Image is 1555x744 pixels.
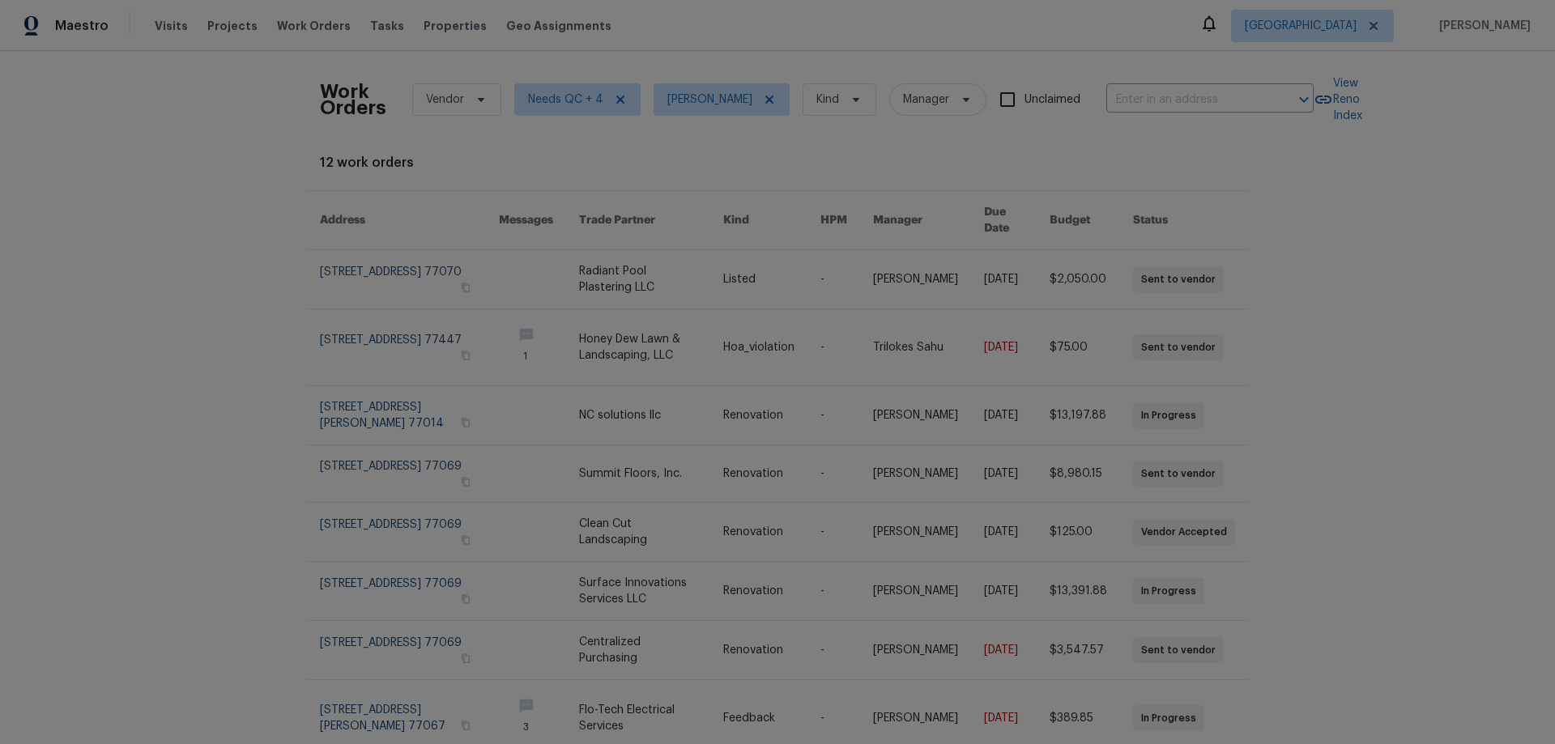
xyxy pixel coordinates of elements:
td: Renovation [710,445,807,503]
td: - [807,309,860,386]
span: Vendor [426,91,464,108]
td: [PERSON_NAME] [860,503,971,562]
td: [PERSON_NAME] [860,386,971,445]
td: [PERSON_NAME] [860,445,971,503]
td: - [807,445,860,503]
h2: Work Orders [320,83,386,116]
a: View Reno Index [1314,75,1362,124]
td: Renovation [710,562,807,621]
span: Manager [903,91,949,108]
td: [PERSON_NAME] [860,250,971,309]
span: Projects [207,18,258,34]
td: NC solutions llc [566,386,710,445]
th: HPM [807,191,860,250]
td: - [807,621,860,680]
td: [PERSON_NAME] [860,562,971,621]
button: Copy Address [458,415,473,430]
th: Status [1120,191,1248,250]
td: - [807,250,860,309]
button: Copy Address [458,592,473,606]
span: Maestro [55,18,109,34]
th: Budget [1037,191,1120,250]
th: Trade Partner [566,191,710,250]
td: Clean Cut Landscaping [566,503,710,562]
th: Manager [860,191,971,250]
span: Work Orders [277,18,351,34]
button: Open [1293,88,1315,111]
td: Renovation [710,386,807,445]
td: Hoa_violation [710,309,807,386]
span: [GEOGRAPHIC_DATA] [1245,18,1357,34]
button: Copy Address [458,474,473,489]
span: Geo Assignments [506,18,611,34]
td: - [807,503,860,562]
td: [PERSON_NAME] [860,621,971,680]
th: Address [307,191,486,250]
td: Surface Innovations Services LLC [566,562,710,621]
span: [PERSON_NAME] [1433,18,1531,34]
td: Centralized Purchasing [566,621,710,680]
span: Needs QC + 4 [528,91,603,108]
th: Due Date [971,191,1037,250]
span: Tasks [370,20,404,32]
div: 12 work orders [320,155,1235,171]
td: Honey Dew Lawn & Landscaping, LLC [566,309,710,386]
th: Messages [486,191,566,250]
span: Kind [816,91,839,108]
th: Kind [710,191,807,250]
button: Copy Address [458,533,473,547]
button: Copy Address [458,718,473,733]
span: Unclaimed [1025,91,1080,108]
span: Properties [424,18,487,34]
input: Enter in an address [1106,87,1268,113]
td: Trilokes Sahu [860,309,971,386]
td: Renovation [710,503,807,562]
td: Summit Floors, Inc. [566,445,710,503]
button: Copy Address [458,651,473,665]
td: Radiant Pool Plastering LLC [566,250,710,309]
td: - [807,386,860,445]
button: Copy Address [458,348,473,363]
button: Copy Address [458,280,473,295]
td: - [807,562,860,621]
span: Visits [155,18,188,34]
td: Renovation [710,621,807,680]
td: Listed [710,250,807,309]
span: [PERSON_NAME] [667,91,752,108]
